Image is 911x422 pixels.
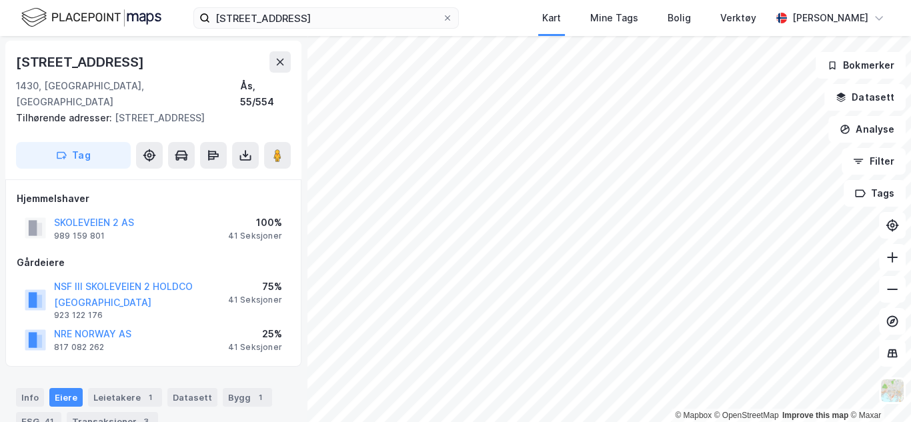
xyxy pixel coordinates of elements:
div: Datasett [167,388,217,407]
div: 25% [228,326,282,342]
span: Tilhørende adresser: [16,112,115,123]
button: Tag [16,142,131,169]
div: Verktøy [720,10,756,26]
div: Bygg [223,388,272,407]
div: 989 159 801 [54,231,105,241]
div: 75% [228,279,282,295]
div: Info [16,388,44,407]
div: 1 [253,391,267,404]
div: 923 122 176 [54,310,103,321]
img: logo.f888ab2527a4732fd821a326f86c7f29.svg [21,6,161,29]
a: OpenStreetMap [714,411,779,420]
iframe: Chat Widget [844,358,911,422]
button: Analyse [828,116,906,143]
div: Hjemmelshaver [17,191,290,207]
div: Bolig [668,10,691,26]
button: Filter [842,148,906,175]
div: 817 082 262 [54,342,104,353]
div: [PERSON_NAME] [792,10,868,26]
div: 1430, [GEOGRAPHIC_DATA], [GEOGRAPHIC_DATA] [16,78,240,110]
a: Improve this map [782,411,848,420]
div: [STREET_ADDRESS] [16,110,280,126]
div: 41 Seksjoner [228,342,282,353]
a: Mapbox [675,411,712,420]
div: Eiere [49,388,83,407]
div: Mine Tags [590,10,638,26]
div: 41 Seksjoner [228,231,282,241]
input: Søk på adresse, matrikkel, gårdeiere, leietakere eller personer [210,8,442,28]
div: Gårdeiere [17,255,290,271]
div: 1 [143,391,157,404]
div: Leietakere [88,388,162,407]
button: Datasett [824,84,906,111]
button: Tags [844,180,906,207]
div: Ås, 55/554 [240,78,291,110]
div: Kart [542,10,561,26]
div: 41 Seksjoner [228,295,282,305]
div: 100% [228,215,282,231]
button: Bokmerker [816,52,906,79]
div: [STREET_ADDRESS] [16,51,147,73]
